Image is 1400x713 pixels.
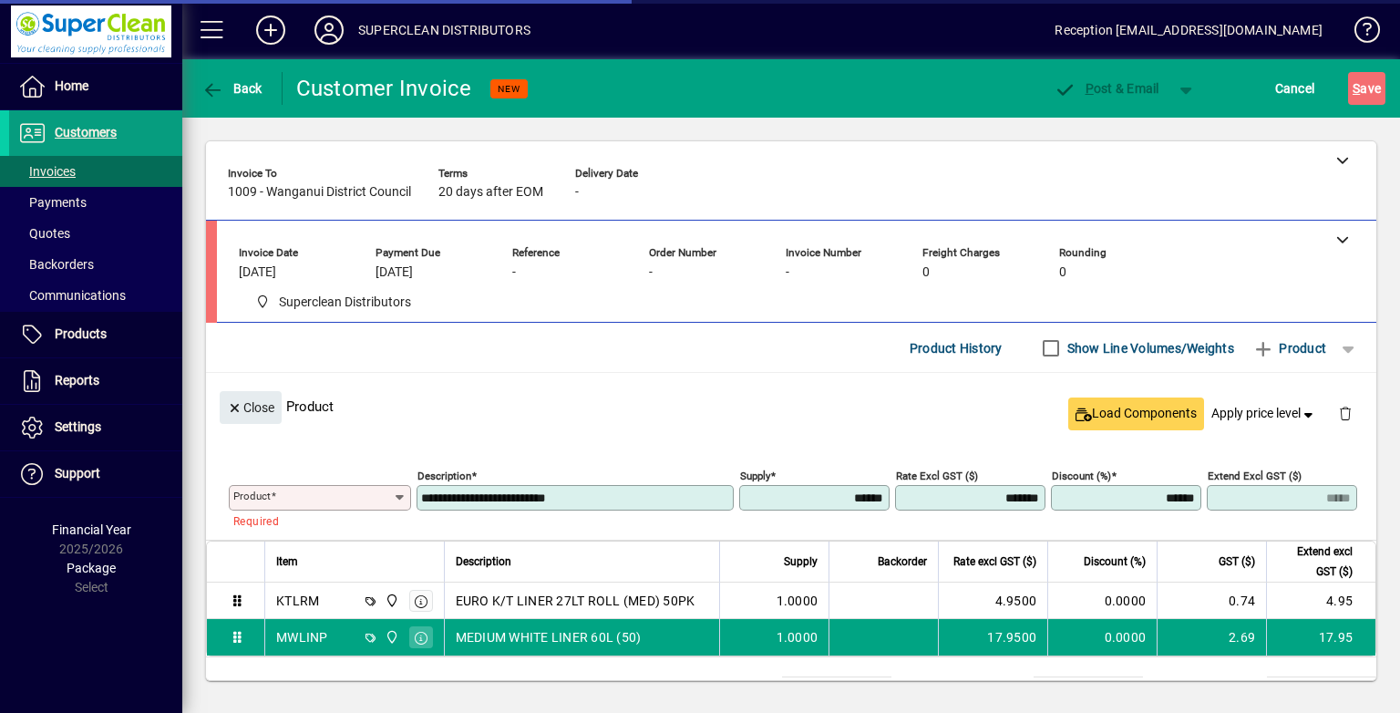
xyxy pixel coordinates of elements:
[1211,404,1317,423] span: Apply price level
[1084,552,1146,572] span: Discount (%)
[1252,334,1326,363] span: Product
[1208,470,1302,482] mat-label: Extend excl GST ($)
[9,312,182,357] a: Products
[228,185,411,200] span: 1009 - Wanganui District Council
[1204,398,1324,430] button: Apply price level
[953,552,1036,572] span: Rate excl GST ($)
[55,466,100,480] span: Support
[227,393,274,423] span: Close
[1323,405,1367,421] app-page-header-button: Delete
[1068,398,1204,430] button: Load Components
[206,373,1376,439] div: Product
[276,552,298,572] span: Item
[950,628,1036,646] div: 17.9500
[248,291,418,314] span: Superclean Distributors
[1054,81,1159,96] span: ost & Email
[55,326,107,341] span: Products
[55,373,99,387] span: Reports
[52,522,131,537] span: Financial Year
[906,677,1034,699] td: Freight (excl GST)
[18,257,94,272] span: Backorders
[922,265,930,280] span: 0
[1243,332,1335,365] button: Product
[438,185,543,200] span: 20 days after EOM
[296,74,472,103] div: Customer Invoice
[197,72,267,105] button: Back
[1219,552,1255,572] span: GST ($)
[9,358,182,404] a: Reports
[1266,583,1375,619] td: 4.95
[1157,619,1266,656] td: 2.69
[673,677,782,699] td: Total Volume
[9,156,182,187] a: Invoices
[233,511,396,530] mat-error: Required
[878,552,927,572] span: Backorder
[279,293,411,312] span: Superclean Distributors
[242,14,300,46] button: Add
[456,592,695,610] span: EURO K/T LINER 27LT ROLL (MED) 50PK
[1271,72,1320,105] button: Cancel
[1064,339,1234,357] label: Show Line Volumes/Weights
[18,164,76,179] span: Invoices
[1341,4,1377,63] a: Knowledge Base
[9,249,182,280] a: Backorders
[1353,74,1381,103] span: ave
[55,78,88,93] span: Home
[1034,677,1143,699] td: 0.00
[1047,619,1157,656] td: 0.0000
[380,591,401,611] span: Superclean Distributors
[9,187,182,218] a: Payments
[740,470,770,482] mat-label: Supply
[300,14,358,46] button: Profile
[1267,677,1376,699] td: 22.90
[9,218,182,249] a: Quotes
[950,592,1036,610] div: 4.9500
[1323,391,1367,435] button: Delete
[1086,81,1094,96] span: P
[67,561,116,575] span: Package
[417,470,471,482] mat-label: Description
[9,280,182,311] a: Communications
[276,628,328,646] div: MWLINP
[1047,583,1157,619] td: 0.0000
[1158,677,1267,699] td: GST exclusive
[55,419,101,434] span: Settings
[220,391,282,424] button: Close
[55,125,117,139] span: Customers
[18,195,87,210] span: Payments
[276,592,319,610] div: KTLRM
[358,15,530,45] div: SUPERCLEAN DISTRIBUTORS
[1275,74,1315,103] span: Cancel
[1278,542,1353,582] span: Extend excl GST ($)
[1353,81,1360,96] span: S
[1157,583,1266,619] td: 0.74
[18,226,70,241] span: Quotes
[456,552,511,572] span: Description
[201,81,262,96] span: Back
[1055,15,1323,45] div: Reception [EMAIL_ADDRESS][DOMAIN_NAME]
[498,83,520,95] span: NEW
[896,470,978,482] mat-label: Rate excl GST ($)
[376,265,413,280] span: [DATE]
[239,265,276,280] span: [DATE]
[215,398,286,415] app-page-header-button: Close
[1052,470,1111,482] mat-label: Discount (%)
[910,334,1003,363] span: Product History
[9,64,182,109] a: Home
[233,490,271,502] mat-label: Product
[902,332,1010,365] button: Product History
[1348,72,1385,105] button: Save
[512,265,516,280] span: -
[575,185,579,200] span: -
[649,265,653,280] span: -
[1076,404,1197,423] span: Load Components
[786,265,789,280] span: -
[18,288,126,303] span: Communications
[1045,72,1168,105] button: Post & Email
[9,405,182,450] a: Settings
[777,628,818,646] span: 1.0000
[1059,265,1066,280] span: 0
[1266,619,1375,656] td: 17.95
[182,72,283,105] app-page-header-button: Back
[9,451,182,497] a: Support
